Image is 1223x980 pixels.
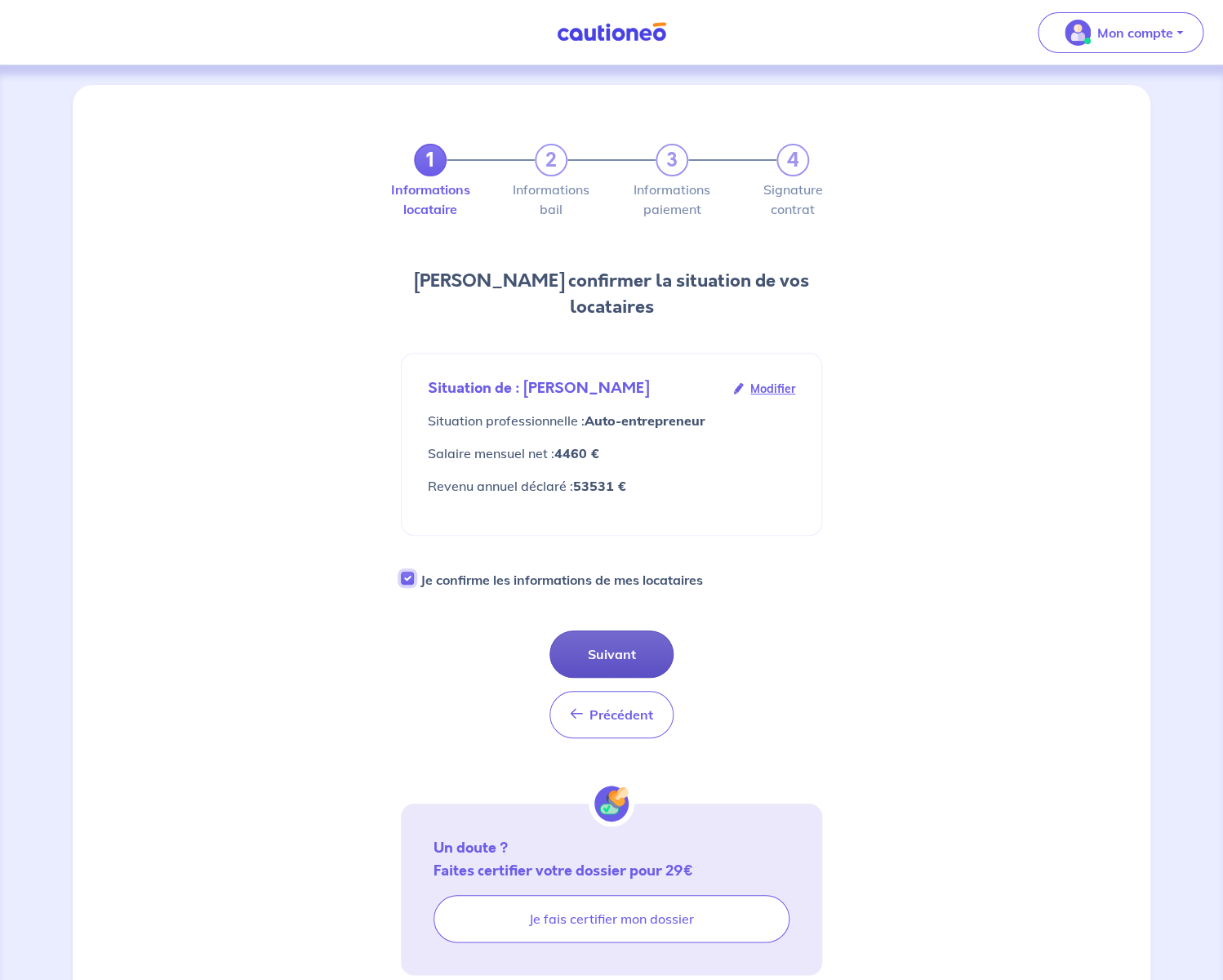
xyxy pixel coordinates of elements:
a: Modifier [734,380,795,398]
label: Informations locataire [414,183,447,216]
p: Mon compte [1097,23,1173,42]
span: Modifier [750,380,795,398]
label: Informations paiement [656,183,688,216]
img: Cautioneo [550,22,673,42]
p: Situation professionnelle : [428,411,795,430]
button: Précédent [549,691,674,738]
a: 1 [414,144,447,176]
img: illu_account_valid_menu.svg [1065,20,1091,46]
label: Je confirme les informations de mes locataires [420,568,703,591]
label: Signature contrat [776,183,809,216]
strong: 53531 € [573,478,626,494]
div: referenceTaxIncome [428,476,795,496]
div: netSalaryMonthlyIncome [428,443,795,463]
span: Précédent [589,706,653,723]
h2: [PERSON_NAME] confirmer la situation de vos locataires [401,268,822,320]
p: Salaire mensuel net : [428,443,795,463]
div: Situation de : [PERSON_NAME] [428,380,795,398]
p: Un doute ? Faites certifier votre dossier pour 29€ [434,836,789,882]
button: Suivant [549,630,674,678]
img: certif [589,781,634,826]
strong: Auto-entrepreneur [585,412,705,429]
p: Revenu annuel déclaré : [428,476,795,496]
label: Informations bail [535,183,567,216]
button: illu_account_valid_menu.svgMon compte [1038,12,1203,53]
a: Je fais certifier mon dossier [434,895,789,942]
strong: 4460 € [554,445,599,461]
